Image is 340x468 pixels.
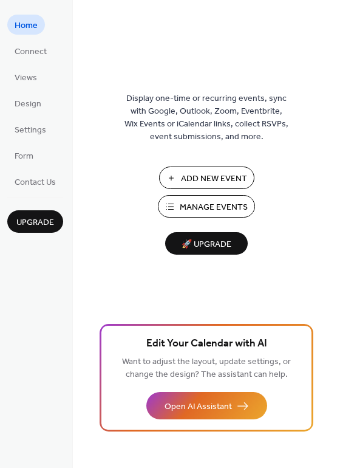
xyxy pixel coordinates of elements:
[15,46,47,58] span: Connect
[7,171,63,191] a: Contact Us
[16,216,54,229] span: Upgrade
[7,15,45,35] a: Home
[7,145,41,165] a: Form
[15,98,41,111] span: Design
[7,210,63,233] button: Upgrade
[146,336,267,353] span: Edit Your Calendar with AI
[124,92,288,143] span: Display one-time or recurring events, sync with Google, Outlook, Zoom, Eventbrite, Wix Events or ...
[158,195,255,218] button: Manage Events
[165,401,232,413] span: Open AI Assistant
[15,150,33,163] span: Form
[15,72,37,84] span: Views
[181,173,247,185] span: Add New Event
[15,19,38,32] span: Home
[7,67,44,87] a: Views
[7,119,53,139] a: Settings
[122,354,291,383] span: Want to adjust the layout, update settings, or change the design? The assistant can help.
[15,124,46,137] span: Settings
[146,392,267,419] button: Open AI Assistant
[165,232,248,255] button: 🚀 Upgrade
[172,236,240,253] span: 🚀 Upgrade
[15,176,56,189] span: Contact Us
[7,93,49,113] a: Design
[7,41,54,61] a: Connect
[180,201,248,214] span: Manage Events
[159,167,254,189] button: Add New Event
